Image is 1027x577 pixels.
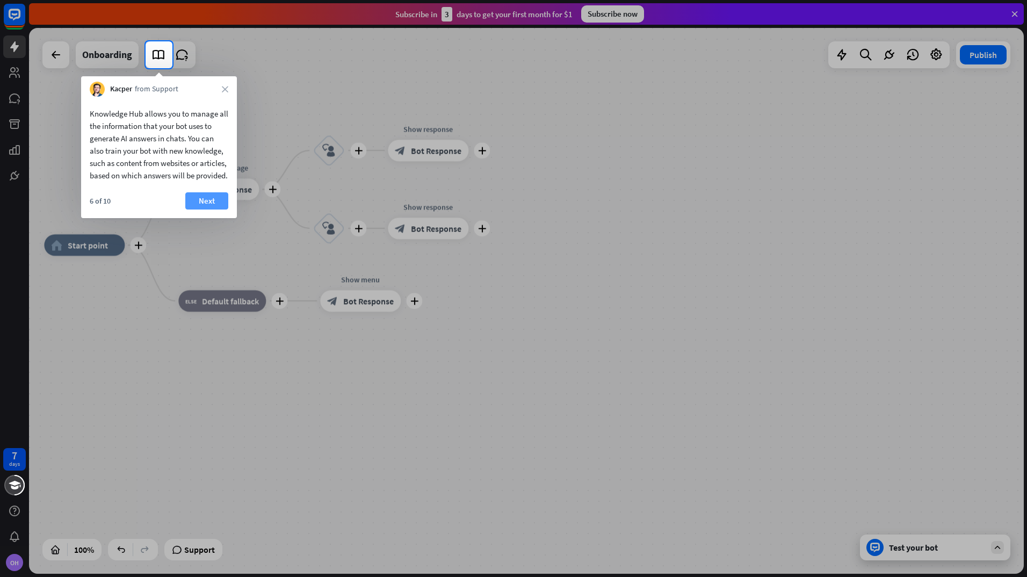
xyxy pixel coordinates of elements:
[185,192,228,210] button: Next
[135,84,178,95] span: from Support
[222,86,228,92] i: close
[90,107,228,182] div: Knowledge Hub allows you to manage all the information that your bot uses to generate AI answers ...
[90,196,111,206] div: 6 of 10
[9,4,41,37] button: Open LiveChat chat widget
[110,84,132,95] span: Kacper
